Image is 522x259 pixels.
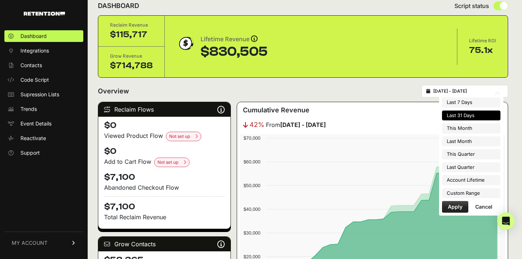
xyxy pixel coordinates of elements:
a: Integrations [4,45,83,57]
a: Event Details [4,118,83,129]
div: $115,717 [110,29,153,40]
span: Reactivate [20,135,46,142]
strong: [DATE] - [DATE] [280,121,326,128]
a: Contacts [4,59,83,71]
li: Last 7 Days [442,97,500,108]
div: Viewed Product Flow [104,131,225,141]
div: Grow Contacts [98,237,230,251]
div: Add to Cart Flow [104,157,225,167]
span: Contacts [20,62,42,69]
span: Supression Lists [20,91,59,98]
button: Apply [442,201,468,213]
h4: $0 [104,146,225,157]
span: From [266,120,326,129]
div: Reclaim Revenue [110,22,153,29]
text: $50,000 [243,183,260,188]
span: Support [20,149,40,156]
div: Reclaim Flows [98,102,230,117]
div: Lifetime ROI [469,37,496,45]
span: Trends [20,105,37,113]
span: Dashboard [20,32,47,40]
h2: DASHBOARD [98,1,139,11]
h4: $0 [104,120,225,131]
li: Last Quarter [442,162,500,173]
h3: Cumulative Revenue [243,105,309,115]
li: This Quarter [442,149,500,159]
a: Code Script [4,74,83,86]
text: $30,000 [243,230,260,236]
li: Account Lifetime [442,175,500,185]
a: Dashboard [4,30,83,42]
text: $60,000 [243,159,260,165]
div: Open Intercom Messenger [497,212,515,230]
p: Total Reclaim Revenue [104,213,225,221]
li: Last 31 Days [442,111,500,121]
div: $714,788 [110,60,153,71]
div: Grow Revenue [110,53,153,60]
h4: $7,100 [104,196,225,213]
text: $40,000 [243,206,260,212]
span: Script status [454,1,489,10]
img: dollar-coin-05c43ed7efb7bc0c12610022525b4bbbb207c7efeef5aecc26f025e68dcafac9.png [176,34,195,53]
text: $70,000 [243,135,260,141]
div: Lifetime Revenue [201,34,268,45]
div: $830,505 [201,45,268,59]
li: Custom Range [442,188,500,198]
a: Trends [4,103,83,115]
a: Supression Lists [4,89,83,100]
h4: $7,100 [104,171,225,183]
h2: Overview [98,86,129,96]
a: Reactivate [4,132,83,144]
a: Support [4,147,83,159]
button: Cancel [469,201,498,213]
div: 75.1x [469,45,496,56]
span: Event Details [20,120,52,127]
a: MY ACCOUNT [4,232,83,254]
span: 42% [249,120,264,130]
li: This Month [442,123,500,134]
li: Last Month [442,136,500,147]
img: Retention.com [24,12,65,16]
div: Abandoned Checkout Flow [104,183,225,192]
span: MY ACCOUNT [12,239,47,247]
span: Code Script [20,76,49,84]
span: Integrations [20,47,49,54]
